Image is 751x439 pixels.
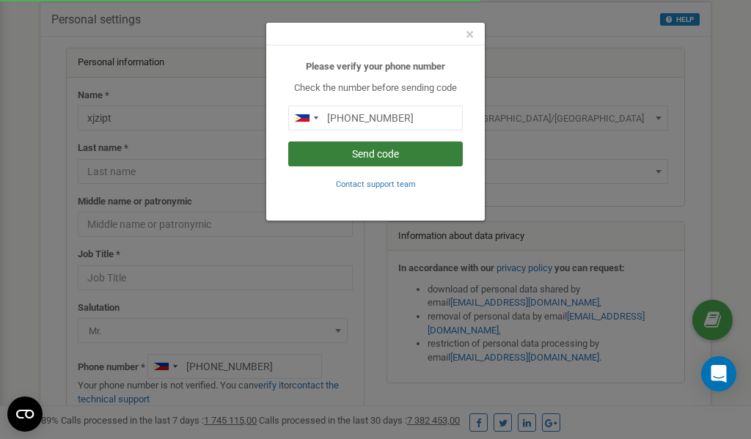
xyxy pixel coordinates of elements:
[289,106,323,130] div: Telephone country code
[7,396,43,432] button: Open CMP widget
[288,81,463,95] p: Check the number before sending code
[336,180,416,189] small: Contact support team
[701,356,736,391] div: Open Intercom Messenger
[466,26,474,43] span: ×
[288,106,463,130] input: 0905 123 4567
[306,61,445,72] b: Please verify your phone number
[336,178,416,189] a: Contact support team
[466,27,474,43] button: Close
[288,141,463,166] button: Send code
